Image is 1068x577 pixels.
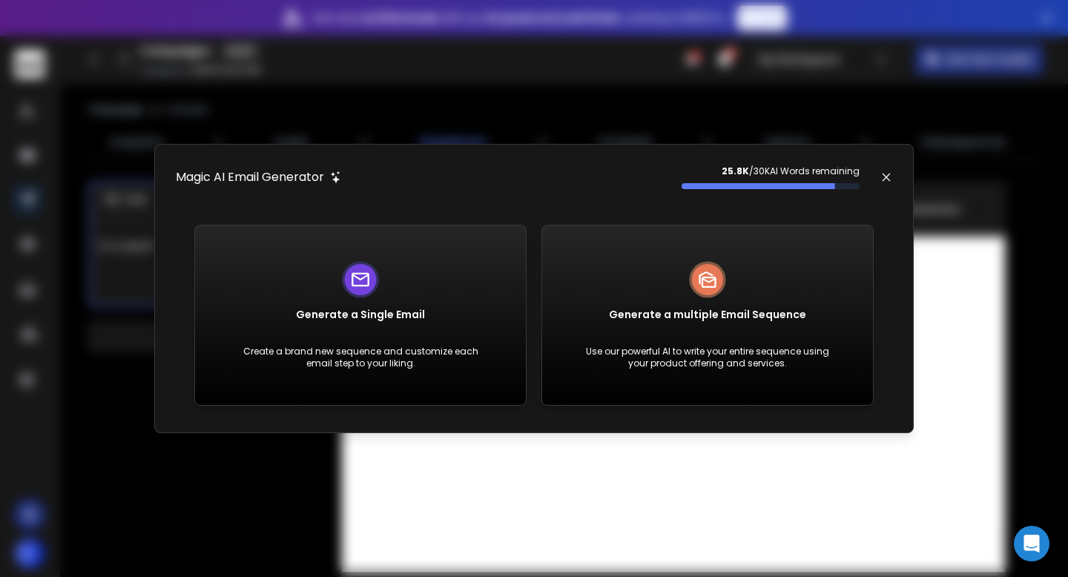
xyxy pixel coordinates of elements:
h1: Magic AI Email Generator [176,168,324,186]
p: Create a brand new sequence and customize each email step to your liking. [231,346,490,369]
h1: Generate a Single Email [296,307,425,322]
h1: Generate a multiple Email Sequence [609,307,806,322]
p: / 30K AI Words remaining [682,165,860,177]
p: Use our powerful AI to write your entire sequence using your product offering and services. [578,346,837,369]
div: Open Intercom Messenger [1014,526,1049,561]
strong: 25.8K [722,165,749,177]
img: logo [342,261,379,299]
img: logo [689,261,726,298]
